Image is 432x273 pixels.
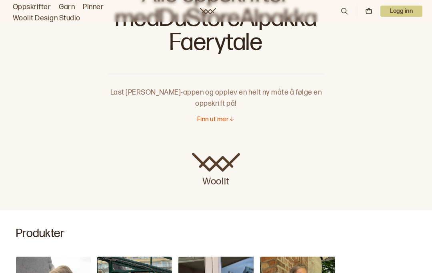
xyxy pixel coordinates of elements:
p: Finn ut mer [197,116,229,124]
p: Logg inn [380,6,422,17]
img: Woolit [192,153,240,172]
a: Garn [59,2,75,13]
a: Woolit Design Studio [13,13,80,24]
p: Last [PERSON_NAME]-appen og opplev en helt ny måte å følge en oppskrift på! [108,74,324,109]
a: Oppskrifter [13,2,51,13]
button: User dropdown [380,6,422,17]
a: Pinner [83,2,104,13]
p: Woolit [192,172,240,188]
a: Woolit [192,153,240,188]
a: Woolit [200,8,216,14]
button: Finn ut mer [197,116,235,124]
